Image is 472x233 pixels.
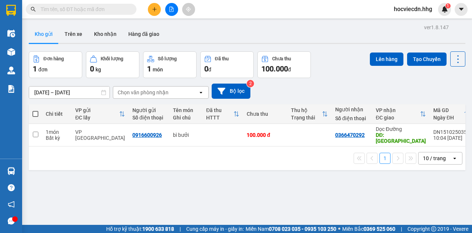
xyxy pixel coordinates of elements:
div: ĐC lấy [75,115,119,121]
div: Trạng thái [291,115,322,121]
strong: 0369 525 060 [364,226,395,232]
img: warehouse-icon [7,48,15,56]
input: Select a date range. [29,87,110,98]
button: Hàng đã giao [122,25,165,43]
sup: 1 [445,3,451,9]
button: Đã thu0đ [200,51,254,78]
div: 10:04 [DATE] [433,135,470,141]
span: hocviecdn.hhg [388,4,438,14]
span: đ [208,67,211,72]
div: 10 / trang [423,155,446,162]
div: Dọc Đường [376,126,426,132]
button: file-add [165,3,178,16]
img: warehouse-icon [7,67,15,74]
span: 100.000 [261,64,288,73]
div: ver 1.8.147 [424,23,449,31]
img: warehouse-icon [7,30,15,37]
span: ⚪️ [338,227,340,230]
div: Chưa thu [272,56,291,61]
span: 1 [447,3,449,9]
button: Trên xe [59,25,88,43]
span: Cung cấp máy in - giấy in: [186,225,244,233]
span: Miền Nam [246,225,336,233]
span: Hỗ trợ kỹ thuật: [106,225,174,233]
span: Miền Bắc [342,225,395,233]
span: caret-down [458,6,465,13]
span: copyright [431,226,436,232]
div: DĐ: chợ đại học vinh [376,132,426,144]
div: bì bưởi [173,132,199,138]
span: | [401,225,402,233]
div: Khối lượng [101,56,123,61]
div: Bất kỳ [46,135,68,141]
button: 1 [379,153,391,164]
span: 1 [147,64,151,73]
span: aim [186,7,191,12]
span: message [8,217,15,224]
button: Tạo Chuyến [407,53,447,66]
span: | [180,225,181,233]
th: Toggle SortBy [72,104,129,124]
input: Tìm tên, số ĐT hoặc mã đơn [41,5,128,13]
button: Số lượng1món [143,51,197,78]
button: caret-down [455,3,468,16]
th: Toggle SortBy [372,104,430,124]
button: Kho gửi [29,25,59,43]
div: Ghi chú [173,115,199,121]
div: Thu hộ [291,107,322,113]
span: đ [288,67,291,72]
sup: 2 [247,80,254,87]
div: Ngày ĐH [433,115,464,121]
img: solution-icon [7,85,15,93]
div: Đã thu [215,56,229,61]
strong: 1900 633 818 [142,226,174,232]
span: question-circle [8,184,15,191]
strong: 0708 023 035 - 0935 103 250 [269,226,336,232]
img: warehouse-icon [7,167,15,175]
div: Chọn văn phòng nhận [118,89,169,96]
button: plus [148,3,161,16]
div: Số điện thoại [335,115,368,121]
img: icon-new-feature [441,6,448,13]
span: notification [8,201,15,208]
button: aim [182,3,195,16]
div: Số điện thoại [132,115,166,121]
div: Chi tiết [46,111,68,117]
div: Chưa thu [247,111,284,117]
div: HTTT [206,115,233,121]
span: 0 [204,64,208,73]
button: Bộ lọc [212,84,250,99]
div: 0366470292 [335,132,365,138]
div: VP [GEOGRAPHIC_DATA] [75,129,125,141]
div: Đã thu [206,107,233,113]
svg: open [452,155,458,161]
div: Người gửi [132,107,166,113]
span: kg [96,67,101,72]
span: search [31,7,36,12]
div: VP gửi [75,107,119,113]
span: file-add [169,7,174,12]
div: Đơn hàng [44,56,64,61]
div: DN1510250357 [433,129,470,135]
button: Khối lượng0kg [86,51,139,78]
div: Người nhận [335,107,368,112]
div: Tên món [173,107,199,113]
div: VP nhận [376,107,420,113]
button: Đơn hàng1đơn [29,51,82,78]
img: logo-vxr [6,5,16,16]
span: món [153,67,163,72]
th: Toggle SortBy [202,104,243,124]
button: Kho nhận [88,25,122,43]
span: đơn [38,67,48,72]
span: 1 [33,64,37,73]
button: Lên hàng [370,53,403,66]
div: ĐC giao [376,115,420,121]
div: Mã GD [433,107,464,113]
div: 0916600926 [132,132,162,138]
svg: open [198,90,204,95]
span: plus [152,7,157,12]
div: 1 món [46,129,68,135]
div: 100.000 đ [247,132,284,138]
th: Toggle SortBy [287,104,332,124]
button: Chưa thu100.000đ [257,51,311,78]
